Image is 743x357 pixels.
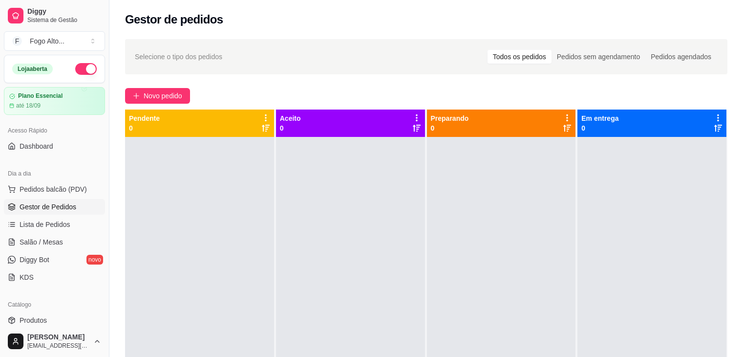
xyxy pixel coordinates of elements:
p: 0 [431,123,469,133]
a: Lista de Pedidos [4,217,105,232]
p: 0 [129,123,160,133]
span: Produtos [20,315,47,325]
p: 0 [280,123,301,133]
p: Em entrega [581,113,618,123]
p: Preparando [431,113,469,123]
div: Todos os pedidos [488,50,552,64]
a: Plano Essencialaté 18/09 [4,87,105,115]
span: Diggy Bot [20,255,49,265]
span: Sistema de Gestão [27,16,101,24]
a: Dashboard [4,138,105,154]
span: plus [133,92,140,99]
span: Selecione o tipo dos pedidos [135,51,222,62]
button: Pedidos balcão (PDV) [4,181,105,197]
a: Salão / Mesas [4,234,105,250]
article: Plano Essencial [18,92,63,100]
span: Salão / Mesas [20,237,63,247]
div: Loja aberta [12,64,53,74]
span: Dashboard [20,141,53,151]
p: Aceito [280,113,301,123]
a: Gestor de Pedidos [4,199,105,215]
a: Diggy Botnovo [4,252,105,268]
span: Diggy [27,7,101,16]
div: Fogo Alto ... [30,36,64,46]
span: [PERSON_NAME] [27,333,89,342]
p: 0 [581,123,618,133]
div: Acesso Rápido [4,123,105,138]
span: F [12,36,22,46]
div: Dia a dia [4,166,105,181]
span: Novo pedido [144,90,182,101]
a: KDS [4,269,105,285]
button: [PERSON_NAME][EMAIL_ADDRESS][DOMAIN_NAME] [4,330,105,353]
div: Catálogo [4,297,105,312]
div: Pedidos sem agendamento [552,50,645,64]
button: Select a team [4,31,105,51]
article: até 18/09 [16,102,41,110]
div: Pedidos agendados [645,50,717,64]
span: Gestor de Pedidos [20,202,76,212]
span: [EMAIL_ADDRESS][DOMAIN_NAME] [27,342,89,350]
span: KDS [20,272,34,282]
h2: Gestor de pedidos [125,12,223,27]
span: Lista de Pedidos [20,220,70,229]
button: Novo pedido [125,88,190,104]
span: Pedidos balcão (PDV) [20,184,87,194]
a: Produtos [4,312,105,328]
a: DiggySistema de Gestão [4,4,105,27]
p: Pendente [129,113,160,123]
button: Alterar Status [75,63,97,75]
